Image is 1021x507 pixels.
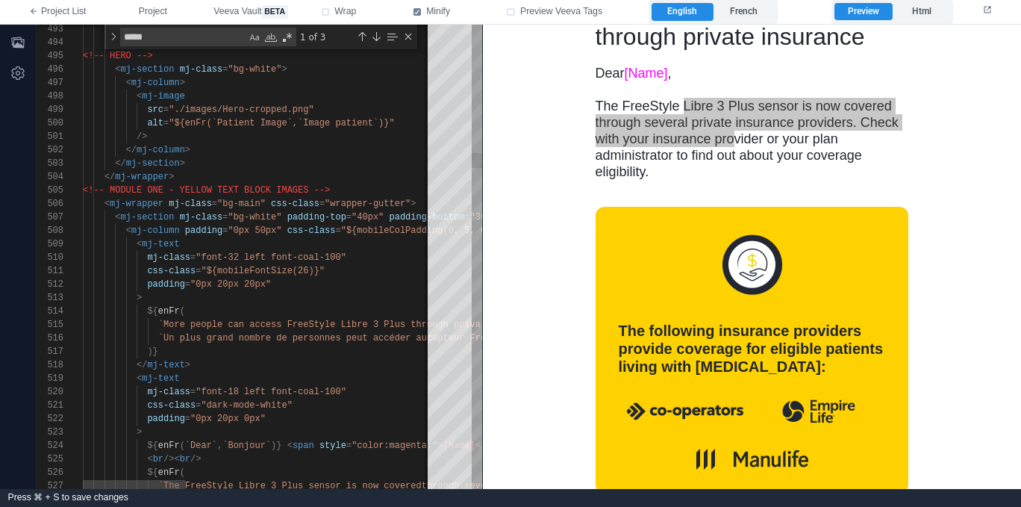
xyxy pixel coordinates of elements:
span: = [319,199,325,209]
span: < [115,64,120,75]
span: = [190,252,196,263]
div: Match Whole Word (⌥⌘W) [263,30,278,45]
div: 510 [37,251,63,264]
span: enFr [158,306,180,317]
span: < [137,373,142,384]
span: </ [126,145,137,155]
span: mj-text [147,360,184,370]
span: src [147,105,163,115]
div: 500 [37,116,63,130]
div: 514 [37,305,63,318]
span: < [137,91,142,102]
div: Find in Selection (⌥⌘L) [384,28,400,45]
span: beta [262,5,288,19]
div: 522 [37,412,63,426]
span: style [319,441,346,451]
span: `More people can access FreeStyle Libre 3 Plus thr [158,320,427,330]
div: 516 [37,332,63,345]
span: mj-text [142,239,179,249]
span: br [180,454,190,464]
span: > [169,172,174,182]
span: = [346,212,352,223]
span: css-class [147,266,196,276]
span: "dark-mode-white" [201,400,292,411]
div: 524 [37,439,63,452]
span: "${enFr(`Patient Image`,`Image patient`)}" [169,118,394,128]
span: <!-- HERO --> [83,51,153,61]
div: 515 [37,318,63,332]
span: mj-class [180,64,223,75]
span: = [222,212,228,223]
span: Wrap [334,5,356,19]
div: 523 [37,426,63,439]
div: 502 [37,143,63,157]
span: "0px 50px" [228,225,281,236]
span: ${ [147,306,157,317]
span: > [185,360,190,370]
span: "0px 20px 0px" [190,414,266,424]
span: )} [271,441,281,451]
div: 505 [37,184,63,197]
span: = [190,387,196,397]
span: "font-32 left font-coal-100" [196,252,346,263]
span: < [147,454,152,464]
div: 504 [37,170,63,184]
span: span [293,441,314,451]
span: = [196,400,201,411]
div: 503 [37,157,63,170]
span: enFr [158,441,180,451]
span: mj-text [142,373,179,384]
span: mj-wrapper [110,199,163,209]
textarea: Find [121,28,246,46]
span: padding-bottom [390,212,465,223]
span: "${mobileColPadding(0, 5, 0, 5)}" [341,225,519,236]
span: = [222,64,228,75]
span: mj-class [147,387,190,397]
span: mj-column [131,78,180,88]
div: 496 [37,63,63,76]
span: = [185,414,190,424]
span: ( [180,306,185,317]
span: "40px" [352,212,384,223]
span: < [115,212,120,223]
span: = [335,225,340,236]
span: <!-- MODULE ONE - YELLOW TEXT BLOCK IMAGES --> [83,185,330,196]
span: = [346,441,352,451]
span: > [281,64,287,75]
span: `Dear` [185,441,217,451]
span: </ [137,360,147,370]
span: Preview Veeva Tags [520,5,602,19]
div: Use Regular Expression (⌥⌘R) [280,30,295,45]
span: < [104,199,110,209]
span: "wrapper-gutter" [325,199,410,209]
span: </ [104,172,115,182]
div: 519 [37,372,63,385]
span: = [222,225,228,236]
label: Preview [834,3,892,21]
span: mj-section [120,64,174,75]
div: 512 [37,278,63,291]
span: > [180,158,185,169]
span: /> [190,454,201,464]
span: = [163,105,169,115]
span: < [126,225,131,236]
span: ${ [147,467,157,478]
div: 499 [37,103,63,116]
span: = [196,266,201,276]
div: 501 [37,130,63,143]
span: = [185,279,190,290]
span: , [217,441,222,451]
span: />< [163,454,180,464]
span: "color:magenta;" [352,441,437,451]
span: > [137,427,142,438]
span: > [180,78,185,88]
span: ( [180,467,185,478]
span: < [287,441,293,451]
span: padding-top [287,212,346,223]
span: < [126,78,131,88]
